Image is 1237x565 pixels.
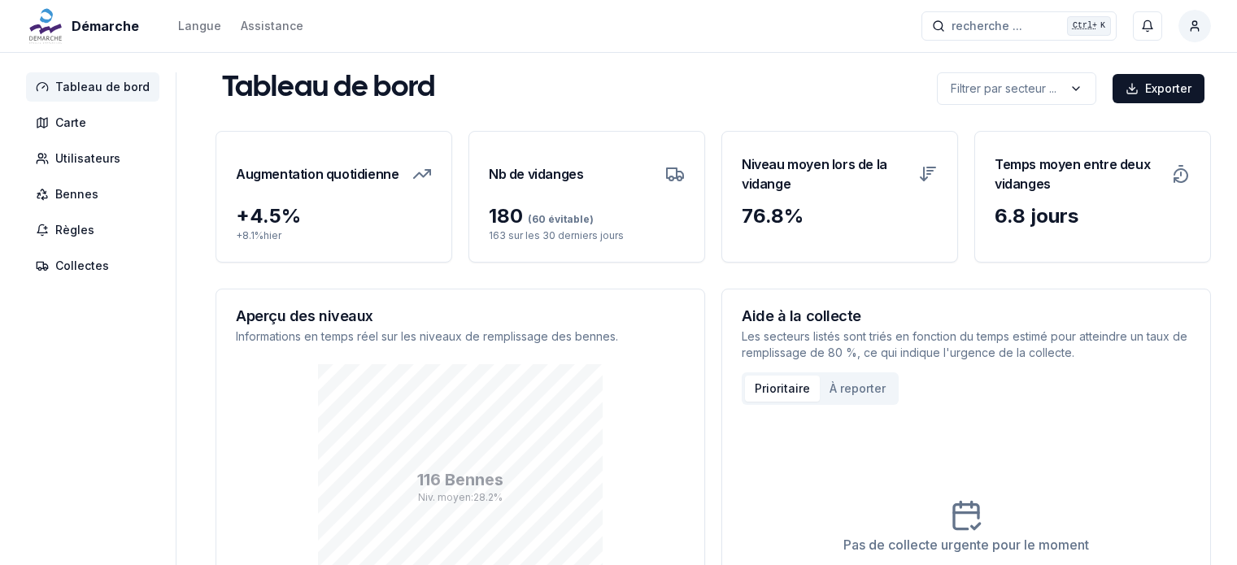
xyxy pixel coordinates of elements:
[222,72,435,105] h1: Tableau de bord
[921,11,1117,41] button: recherche ...Ctrl+K
[489,151,583,197] h3: Nb de vidanges
[26,144,166,173] a: Utilisateurs
[178,18,221,34] div: Langue
[742,151,908,197] h3: Niveau moyen lors de la vidange
[745,376,820,402] button: Prioritaire
[55,222,94,238] span: Règles
[26,108,166,137] a: Carte
[55,150,120,167] span: Utilisateurs
[55,258,109,274] span: Collectes
[236,203,432,229] div: + 4.5 %
[236,151,399,197] h3: Augmentation quotidienne
[26,16,146,36] a: Démarche
[820,376,895,402] button: À reporter
[843,535,1089,554] div: Pas de collecte urgente pour le moment
[55,115,86,131] span: Carte
[995,203,1191,229] div: 6.8 jours
[742,309,1191,324] h3: Aide à la collecte
[937,72,1096,105] button: label
[55,79,150,95] span: Tableau de bord
[26,180,166,209] a: Bennes
[178,16,221,36] button: Langue
[742,328,1191,361] p: Les secteurs listés sont triés en fonction du temps estimé pour atteindre un taux de remplissage ...
[742,203,938,229] div: 76.8 %
[72,16,139,36] span: Démarche
[236,328,685,345] p: Informations en temps réel sur les niveaux de remplissage des bennes.
[55,186,98,202] span: Bennes
[952,18,1022,34] span: recherche ...
[951,80,1056,97] p: Filtrer par secteur ...
[26,215,166,245] a: Règles
[236,229,432,242] p: + 8.1 % hier
[26,72,166,102] a: Tableau de bord
[236,309,685,324] h3: Aperçu des niveaux
[489,229,685,242] p: 163 sur les 30 derniers jours
[26,251,166,280] a: Collectes
[995,151,1161,197] h3: Temps moyen entre deux vidanges
[26,7,65,46] img: Démarche Logo
[489,203,685,229] div: 180
[1113,74,1204,103] button: Exporter
[523,213,594,225] span: (60 évitable)
[241,16,303,36] a: Assistance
